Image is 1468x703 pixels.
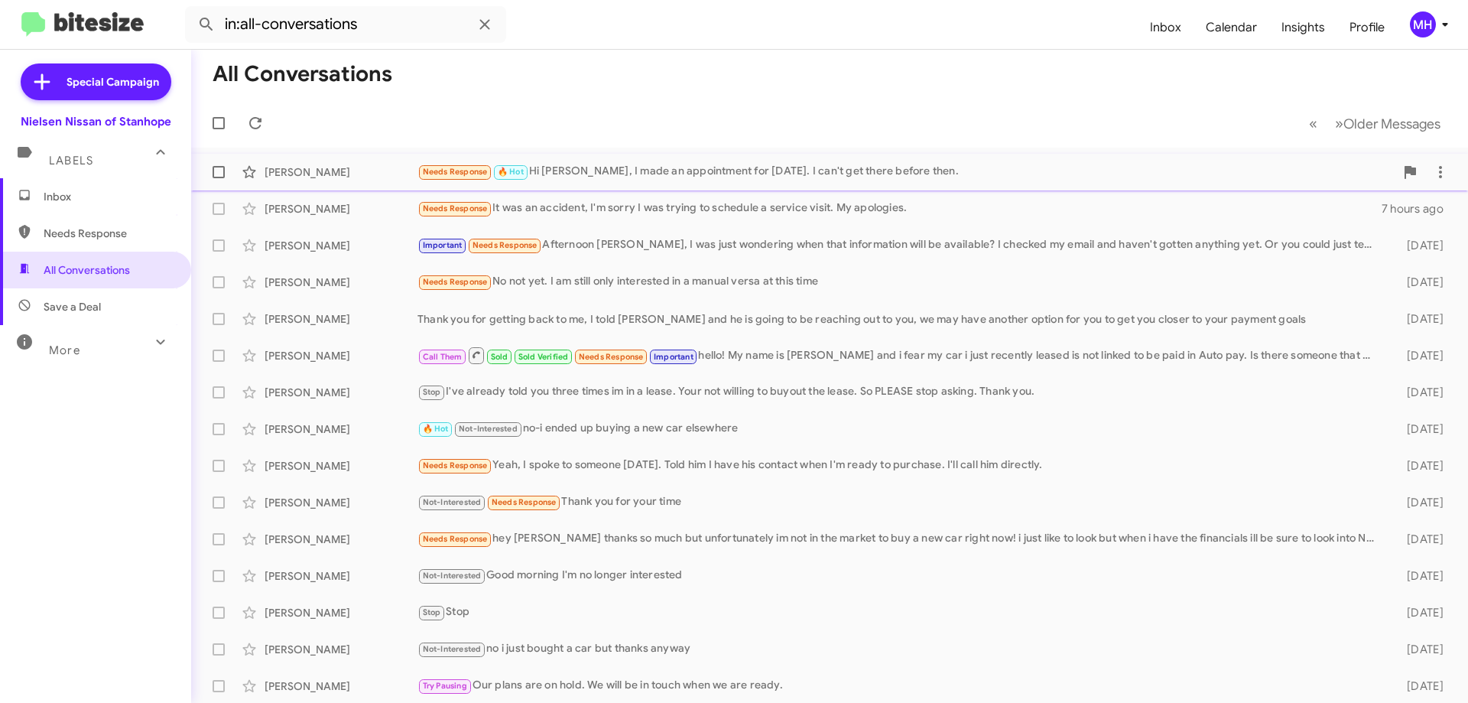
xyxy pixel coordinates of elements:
[423,424,449,434] span: 🔥 Hot
[265,568,417,584] div: [PERSON_NAME]
[265,348,417,363] div: [PERSON_NAME]
[423,240,463,250] span: Important
[1300,108,1327,139] button: Previous
[1335,114,1343,133] span: »
[265,385,417,400] div: [PERSON_NAME]
[49,343,80,357] span: More
[1301,108,1450,139] nav: Page navigation example
[417,457,1382,474] div: Yeah, I spoke to someone [DATE]. Told him I have his contact when I'm ready to purchase. I'll cal...
[492,497,557,507] span: Needs Response
[265,201,417,216] div: [PERSON_NAME]
[1343,116,1440,132] span: Older Messages
[1382,275,1456,290] div: [DATE]
[579,352,644,362] span: Needs Response
[21,114,171,129] div: Nielsen Nissan of Stanhope
[265,458,417,474] div: [PERSON_NAME]
[49,154,93,168] span: Labels
[265,642,417,657] div: [PERSON_NAME]
[423,534,488,544] span: Needs Response
[44,299,101,314] span: Save a Deal
[1382,421,1456,437] div: [DATE]
[1382,238,1456,253] div: [DATE]
[21,63,171,100] a: Special Campaign
[417,236,1382,254] div: Afternoon [PERSON_NAME], I was just wondering when that information will be available? I checked ...
[417,493,1382,511] div: Thank you for your time
[423,352,463,362] span: Call Them
[1382,568,1456,584] div: [DATE]
[265,421,417,437] div: [PERSON_NAME]
[417,567,1382,584] div: Good morning I'm no longer interested
[417,530,1382,548] div: hey [PERSON_NAME] thanks so much but unfortunately im not in the market to buy a new car right no...
[518,352,569,362] span: Sold Verified
[417,163,1395,181] div: Hi [PERSON_NAME], I made an appointment for [DATE]. I can't get there before then.
[265,495,417,510] div: [PERSON_NAME]
[417,640,1382,658] div: no i just bought a car but thanks anyway
[423,167,488,177] span: Needs Response
[1382,348,1456,363] div: [DATE]
[423,277,488,287] span: Needs Response
[423,461,488,470] span: Needs Response
[1382,385,1456,400] div: [DATE]
[44,189,174,204] span: Inbox
[1326,108,1450,139] button: Next
[1410,11,1436,37] div: MH
[654,352,693,362] span: Important
[265,238,417,253] div: [PERSON_NAME]
[423,607,441,617] span: Stop
[67,74,159,90] span: Special Campaign
[417,346,1382,365] div: hello! My name is [PERSON_NAME] and i fear my car i just recently leased is not linked to be paid...
[1382,458,1456,474] div: [DATE]
[265,679,417,694] div: [PERSON_NAME]
[1337,5,1397,50] a: Profile
[473,240,538,250] span: Needs Response
[1382,679,1456,694] div: [DATE]
[185,6,506,43] input: Search
[423,571,482,581] span: Not-Interested
[1382,642,1456,657] div: [DATE]
[423,203,488,213] span: Needs Response
[1194,5,1269,50] a: Calendar
[459,424,518,434] span: Not-Interested
[265,532,417,547] div: [PERSON_NAME]
[417,604,1382,621] div: Stop
[44,226,174,241] span: Needs Response
[1397,11,1451,37] button: MH
[423,681,467,691] span: Try Pausing
[1382,532,1456,547] div: [DATE]
[213,62,392,86] h1: All Conversations
[423,497,482,507] span: Not-Interested
[491,352,508,362] span: Sold
[1382,311,1456,327] div: [DATE]
[1269,5,1337,50] a: Insights
[417,420,1382,438] div: no-i ended up buying a new car elsewhere
[265,311,417,327] div: [PERSON_NAME]
[1382,201,1456,216] div: 7 hours ago
[417,200,1382,217] div: It was an accident, I'm sorry I was trying to schedule a service visit. My apologies.
[498,167,524,177] span: 🔥 Hot
[1138,5,1194,50] a: Inbox
[417,383,1382,401] div: I've already told you three times im in a lease. Your not willing to buyout the lease. So PLEASE ...
[417,677,1382,695] div: Our plans are on hold. We will be in touch when we are ready.
[417,273,1382,291] div: No not yet. I am still only interested in a manual versa at this time
[265,164,417,180] div: [PERSON_NAME]
[44,262,130,278] span: All Conversations
[1382,605,1456,620] div: [DATE]
[417,311,1382,327] div: Thank you for getting back to me, I told [PERSON_NAME] and he is going to be reaching out to you,...
[1382,495,1456,510] div: [DATE]
[265,605,417,620] div: [PERSON_NAME]
[423,387,441,397] span: Stop
[1309,114,1317,133] span: «
[423,644,482,654] span: Not-Interested
[265,275,417,290] div: [PERSON_NAME]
